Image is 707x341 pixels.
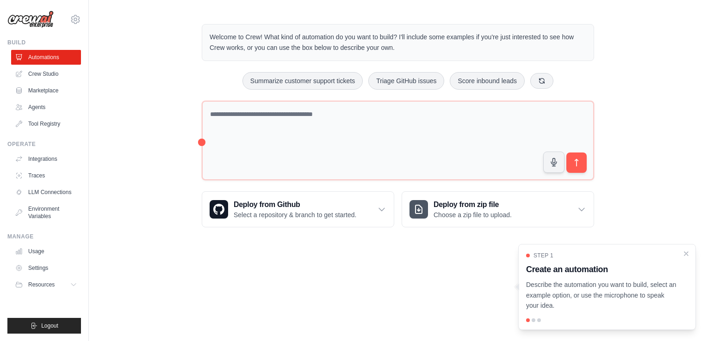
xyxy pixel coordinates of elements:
a: Traces [11,168,81,183]
a: Environment Variables [11,201,81,224]
button: Close walkthrough [682,250,690,257]
h3: Create an automation [526,263,677,276]
a: LLM Connections [11,185,81,200]
button: Triage GitHub issues [368,72,444,90]
button: Score inbound leads [450,72,525,90]
img: Logo [7,11,54,28]
span: Resources [28,281,55,288]
a: Tool Registry [11,116,81,131]
a: Crew Studio [11,67,81,81]
a: Integrations [11,152,81,166]
button: Summarize customer support tickets [242,72,363,90]
div: Manage [7,233,81,240]
a: Marketplace [11,83,81,98]
a: Automations [11,50,81,65]
p: Welcome to Crew! What kind of automation do you want to build? I'll include some examples if you'... [210,32,586,53]
a: Usage [11,244,81,259]
a: Settings [11,261,81,275]
h3: Deploy from Github [234,199,356,210]
p: Choose a zip file to upload. [434,210,512,219]
div: Operate [7,140,81,148]
p: Describe the automation you want to build, select an example option, or use the microphone to spe... [526,280,677,311]
p: Select a repository & branch to get started. [234,210,356,219]
button: Resources [11,277,81,292]
h3: Deploy from zip file [434,199,512,210]
span: Step 1 [533,252,553,259]
a: Agents [11,100,81,115]
span: Logout [41,322,58,329]
button: Logout [7,318,81,334]
iframe: Chat Widget [661,297,707,341]
div: Build [7,39,81,46]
